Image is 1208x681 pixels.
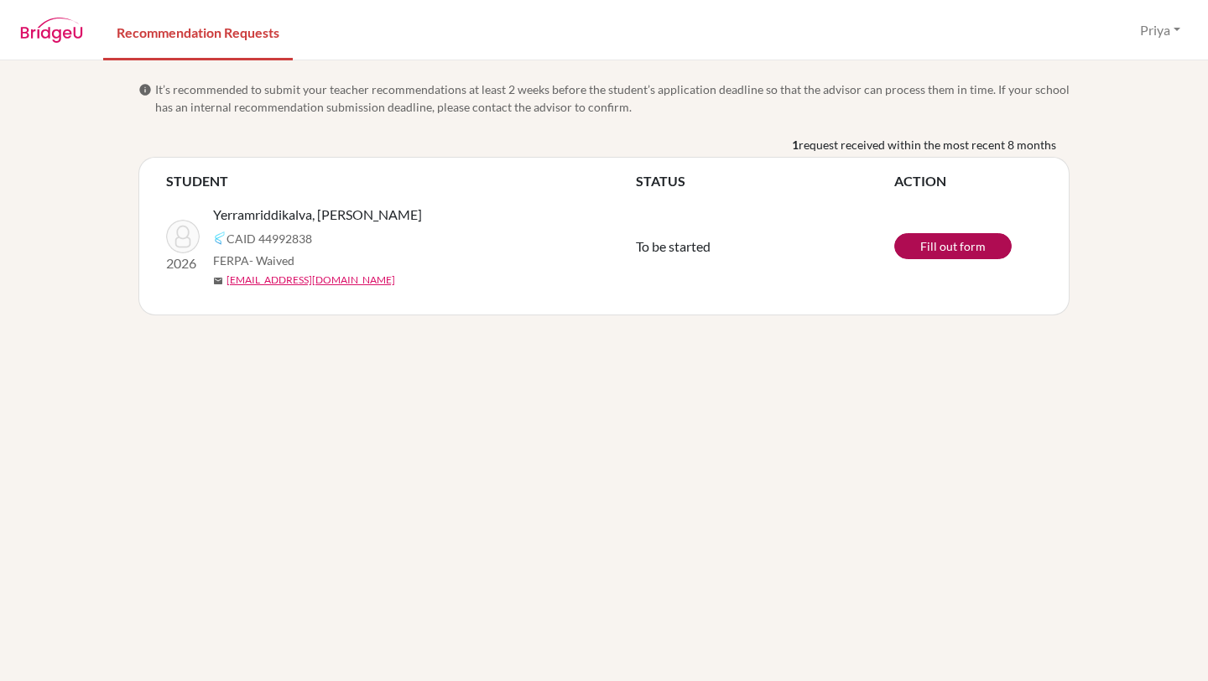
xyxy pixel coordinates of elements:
img: BridgeU logo [20,18,83,43]
span: request received within the most recent 8 months [799,136,1056,153]
span: mail [213,276,223,286]
span: CAID 44992838 [226,230,312,247]
p: 2026 [166,253,200,273]
a: [EMAIL_ADDRESS][DOMAIN_NAME] [226,273,395,288]
span: Yerramriddikalva, [PERSON_NAME] [213,205,422,225]
th: STUDENT [166,171,636,191]
a: Fill out form [894,233,1012,259]
button: Priya [1132,14,1188,46]
span: info [138,83,152,96]
th: ACTION [894,171,1042,191]
th: STATUS [636,171,894,191]
a: Recommendation Requests [103,3,293,60]
span: It’s recommended to submit your teacher recommendations at least 2 weeks before the student’s app... [155,81,1070,116]
b: 1 [792,136,799,153]
img: Common App logo [213,231,226,245]
img: Yerramriddikalva, Abhigna [166,220,200,253]
span: - Waived [249,253,294,268]
span: To be started [636,238,711,254]
span: FERPA [213,252,294,269]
